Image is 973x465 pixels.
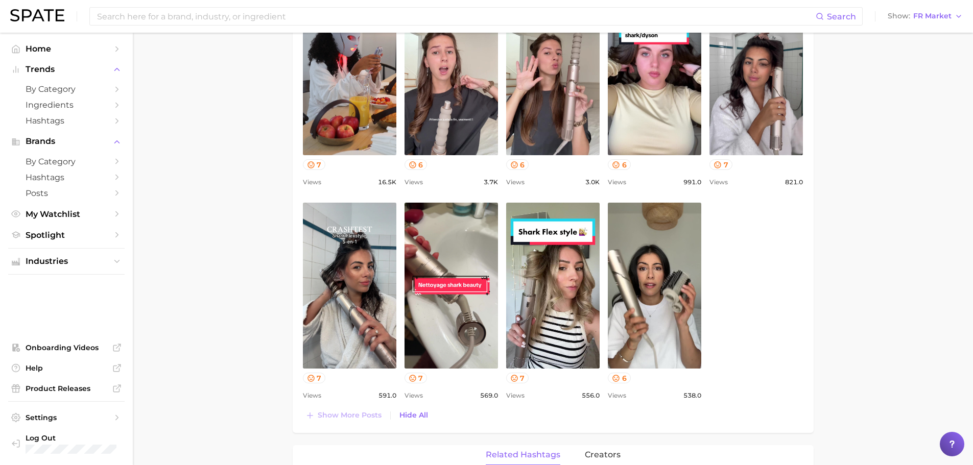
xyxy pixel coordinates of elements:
[26,84,107,94] span: by Category
[608,159,631,170] button: 6
[96,8,816,25] input: Search here for a brand, industry, or ingredient
[26,363,107,373] span: Help
[709,176,728,188] span: Views
[405,159,428,170] button: 6
[582,389,600,402] span: 556.0
[785,176,803,188] span: 821.0
[506,176,525,188] span: Views
[26,137,107,146] span: Brands
[318,411,382,420] span: Show more posts
[8,410,125,425] a: Settings
[26,116,107,126] span: Hashtags
[303,159,326,170] button: 7
[8,430,125,457] a: Log out. Currently logged in with e-mail pryan@sharkninja.com.
[8,360,125,376] a: Help
[683,389,701,402] span: 538.0
[303,176,321,188] span: Views
[8,97,125,113] a: Ingredients
[827,12,856,21] span: Search
[8,154,125,169] a: by Category
[26,44,107,54] span: Home
[26,173,107,182] span: Hashtags
[399,411,428,420] span: Hide All
[26,433,116,443] span: Log Out
[8,113,125,129] a: Hashtags
[405,176,423,188] span: Views
[888,13,910,19] span: Show
[506,373,529,383] button: 7
[486,450,560,459] span: related hashtags
[506,389,525,402] span: Views
[8,381,125,396] a: Product Releases
[26,100,107,110] span: Ingredients
[8,206,125,222] a: My Watchlist
[10,9,64,21] img: SPATE
[608,176,626,188] span: Views
[8,185,125,201] a: Posts
[26,209,107,219] span: My Watchlist
[303,408,384,423] button: Show more posts
[885,10,965,23] button: ShowFR Market
[8,41,125,57] a: Home
[26,413,107,422] span: Settings
[303,373,326,383] button: 7
[709,159,732,170] button: 7
[608,373,631,383] button: 6
[26,343,107,352] span: Onboarding Videos
[26,257,107,266] span: Industries
[484,176,498,188] span: 3.7k
[585,176,600,188] span: 3.0k
[397,408,431,422] button: Hide All
[683,176,701,188] span: 991.0
[8,62,125,77] button: Trends
[8,254,125,269] button: Industries
[480,389,498,402] span: 569.0
[26,157,107,166] span: by Category
[8,81,125,97] a: by Category
[8,169,125,185] a: Hashtags
[26,384,107,393] span: Product Releases
[608,389,626,402] span: Views
[506,159,529,170] button: 6
[8,227,125,243] a: Spotlight
[8,340,125,355] a: Onboarding Videos
[585,450,621,459] span: creators
[405,373,428,383] button: 7
[378,389,396,402] span: 591.0
[303,389,321,402] span: Views
[26,230,107,240] span: Spotlight
[405,389,423,402] span: Views
[26,188,107,198] span: Posts
[26,65,107,74] span: Trends
[8,134,125,149] button: Brands
[913,13,952,19] span: FR Market
[378,176,396,188] span: 16.5k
